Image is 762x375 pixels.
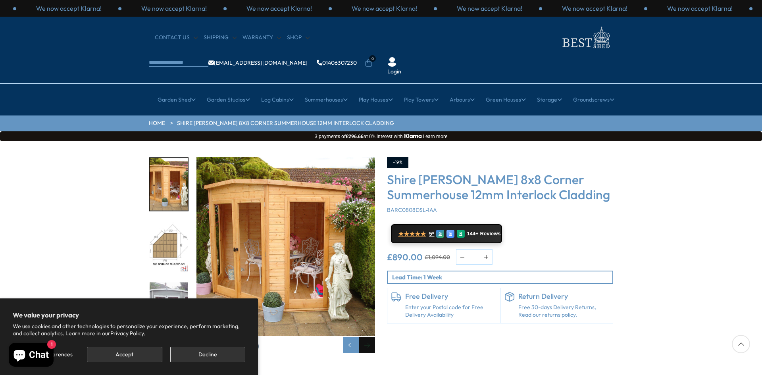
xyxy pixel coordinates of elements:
div: 5 / 14 [149,157,189,212]
span: ★★★★★ [398,230,426,238]
a: 0 [365,59,373,67]
inbox-online-store-chat: Shopify online store chat [6,343,56,369]
div: G [436,230,444,238]
span: 144+ [467,231,478,237]
div: 1 / 3 [542,4,647,13]
div: Next slide [359,337,375,353]
div: R [457,230,465,238]
a: Play Houses [359,90,393,110]
div: 1 / 3 [227,4,332,13]
a: Privacy Policy. [110,330,145,337]
img: Barclay8x8_6_c3de21c7-c75a-4c74-b738-67f3f6befb24_200x200.jpg [150,282,188,335]
a: [EMAIL_ADDRESS][DOMAIN_NAME] [208,60,308,65]
a: ★★★★★ 5* G E R 144+ Reviews [391,224,502,243]
p: We now accept Klarna! [36,4,102,13]
div: 2 / 3 [16,4,121,13]
img: 8x8BarclayA5940FLOORPLANW.BEARERS_b87cc036-d1f9-4574-a1df-7562c0f1e732_200x200.jpg [150,220,188,273]
a: Shire [PERSON_NAME] 8x8 Corner Summerhouse 12mm Interlock Cladding [177,119,394,127]
span: 0 [369,55,376,62]
a: Warranty [242,34,281,42]
a: Green Houses [486,90,526,110]
a: Arbours [450,90,475,110]
a: CONTACT US [155,34,198,42]
p: Lead Time: 1 Week [392,273,612,281]
p: We now accept Klarna! [667,4,733,13]
p: We use cookies and other technologies to personalize your experience, perform marketing, and coll... [13,323,245,337]
button: Accept [87,347,162,362]
a: HOME [149,119,165,127]
p: We now accept Klarna! [562,4,627,13]
del: £1,094.00 [425,254,450,260]
div: 7 / 14 [149,281,189,336]
img: Barclay8x8_4_8bd66011-3430-4802-80e0-46604a222c26_200x200.jpg [150,158,188,211]
span: BARC0808DSL-1AA [387,206,437,213]
p: Free 30-days Delivery Returns, Read our returns policy. [518,304,609,319]
a: Log Cabins [261,90,294,110]
a: Login [387,68,401,76]
p: We now accept Klarna! [457,4,522,13]
a: Garden Studios [207,90,250,110]
h6: Free Delivery [405,292,496,301]
div: 3 / 3 [121,4,227,13]
button: Decline [170,347,245,362]
a: Groundscrews [573,90,614,110]
p: We now accept Klarna! [141,4,207,13]
div: 2 / 3 [332,4,437,13]
div: 2 / 3 [647,4,752,13]
div: 3 / 3 [437,4,542,13]
a: Enter your Postal code for Free Delivery Availability [405,304,496,319]
div: Previous slide [343,337,359,353]
h3: Shire [PERSON_NAME] 8x8 Corner Summerhouse 12mm Interlock Cladding [387,172,613,202]
a: Summerhouses [305,90,348,110]
div: 5 / 14 [196,157,375,353]
a: Shop [287,34,310,42]
ins: £890.00 [387,253,423,262]
a: Garden Shed [158,90,196,110]
a: Play Towers [404,90,439,110]
img: Shire Barclay 8x8 Corner Summerhouse 12mm Interlock Cladding - Best Shed [196,157,375,336]
img: logo [558,25,613,50]
div: 6 / 14 [149,219,189,274]
a: 01406307230 [317,60,357,65]
span: Reviews [480,231,501,237]
p: We now accept Klarna! [246,4,312,13]
h2: We value your privacy [13,311,245,319]
a: Storage [537,90,562,110]
img: User Icon [387,57,397,67]
h6: Return Delivery [518,292,609,301]
div: -19% [387,157,408,168]
a: Shipping [204,34,237,42]
div: E [446,230,454,238]
p: We now accept Klarna! [352,4,417,13]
